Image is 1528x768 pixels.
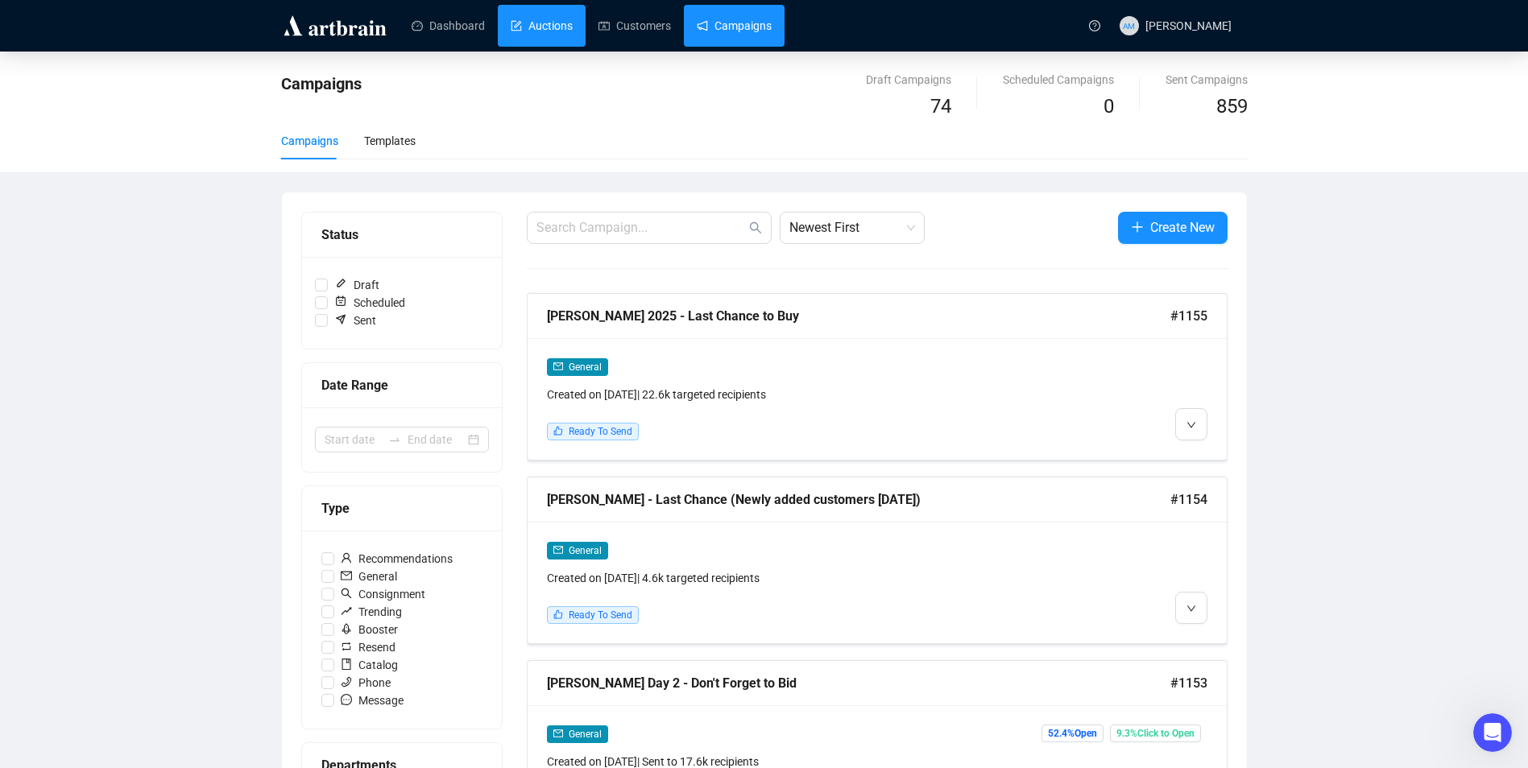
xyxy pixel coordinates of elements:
[1118,212,1228,244] button: Create New
[341,552,352,564] span: user
[412,5,485,47] a: Dashboard
[697,5,772,47] a: Campaigns
[1131,221,1144,233] span: plus
[341,676,352,687] span: phone
[325,431,382,448] input: Start date
[281,13,389,39] img: logo
[1170,673,1207,693] span: #1153
[328,294,412,312] span: Scheduled
[321,498,482,518] div: Type
[1123,19,1135,31] span: AM
[598,5,671,47] a: Customers
[321,375,482,395] div: Date Range
[334,638,402,656] span: Resend
[341,694,352,705] span: message
[749,221,762,234] span: search
[789,213,915,243] span: Newest First
[547,489,1170,510] div: [PERSON_NAME] - Last Chance (Newly added customers [DATE])
[930,95,951,118] span: 74
[341,570,352,581] span: mail
[334,585,432,603] span: Consignment
[547,569,1040,587] div: Created on [DATE] | 4.6k targeted recipients
[334,550,459,568] span: Recommendations
[1170,489,1207,510] span: #1154
[547,306,1170,326] div: [PERSON_NAME] 2025 - Last Chance to Buy
[569,361,602,373] span: General
[334,656,404,674] span: Catalog
[1216,95,1248,118] span: 859
[1110,725,1201,742] span: 9.3% Click to Open
[553,609,563,619] span: like
[341,588,352,599] span: search
[341,641,352,652] span: retweet
[328,276,386,294] span: Draft
[341,605,352,617] span: rise
[281,132,338,150] div: Campaigns
[1186,604,1196,613] span: down
[408,431,465,448] input: End date
[334,692,410,709] span: Message
[334,568,404,585] span: General
[1145,19,1232,32] span: [PERSON_NAME]
[569,729,602,740] span: General
[1041,725,1104,742] span: 52.4% Open
[1104,95,1114,118] span: 0
[547,386,1040,403] div: Created on [DATE] | 22.6k targeted recipients
[536,218,746,237] input: Search Campaign...
[569,545,602,556] span: General
[1170,306,1207,326] span: #1155
[281,74,362,93] span: Campaigns
[1003,71,1114,89] div: Scheduled Campaigns
[553,426,563,436] span: like
[1089,20,1100,31] span: question-circle
[527,477,1228,644] a: [PERSON_NAME] - Last Chance (Newly added customers [DATE])#1154mailGeneralCreated on [DATE]| 4.6k...
[388,433,401,446] span: to
[1186,420,1196,430] span: down
[569,426,632,437] span: Ready To Send
[547,673,1170,693] div: [PERSON_NAME] Day 2 - Don't Forget to Bid
[553,729,563,738] span: mail
[341,623,352,634] span: rocket
[341,659,352,670] span: book
[334,603,408,621] span: Trending
[527,293,1228,460] a: [PERSON_NAME] 2025 - Last Chance to Buy#1155mailGeneralCreated on [DATE]| 22.6k targeted recipien...
[364,132,416,150] div: Templates
[553,361,563,371] span: mail
[321,225,482,245] div: Status
[334,621,404,638] span: Booster
[553,545,563,555] span: mail
[1473,713,1512,752] iframe: Intercom live chat
[1150,217,1215,237] span: Create New
[866,71,951,89] div: Draft Campaigns
[328,312,383,329] span: Sent
[334,674,397,692] span: Phone
[388,433,401,446] span: swap-right
[1166,71,1248,89] div: Sent Campaigns
[511,5,573,47] a: Auctions
[569,609,632,621] span: Ready To Send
